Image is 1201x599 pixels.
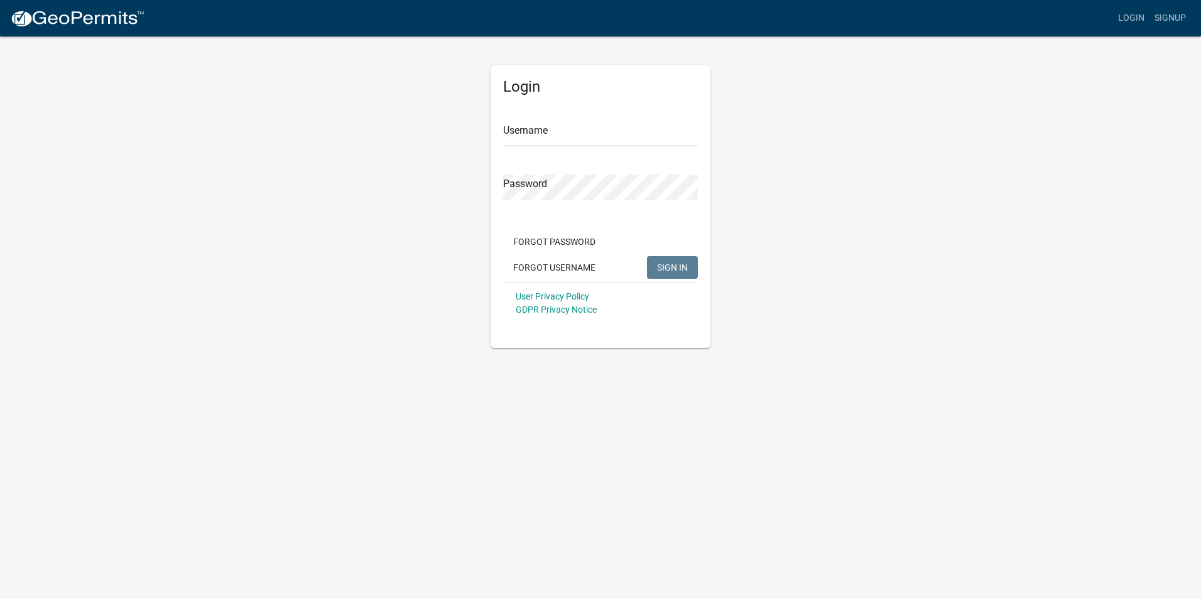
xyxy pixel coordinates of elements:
button: Forgot Password [503,230,606,253]
span: SIGN IN [657,262,688,272]
button: SIGN IN [647,256,698,279]
a: User Privacy Policy [516,291,589,301]
a: Login [1113,6,1149,30]
a: GDPR Privacy Notice [516,305,597,315]
a: Signup [1149,6,1191,30]
h5: Login [503,78,698,96]
button: Forgot Username [503,256,606,279]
